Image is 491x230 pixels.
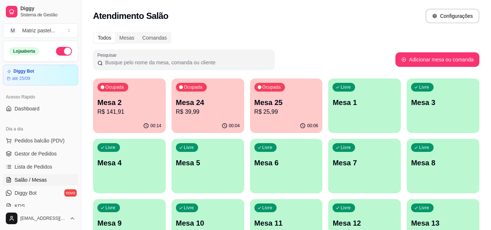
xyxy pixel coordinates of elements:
button: [EMAIL_ADDRESS][DOMAIN_NAME] [3,210,78,227]
div: Comandas [138,33,171,43]
p: Mesa 3 [411,97,475,108]
p: Mesa 8 [411,158,475,168]
p: Mesa 7 [333,158,397,168]
p: Livre [419,145,429,150]
article: até 25/09 [12,76,30,81]
p: Mesa 4 [97,158,161,168]
button: LivreMesa 5 [172,139,244,193]
button: LivreMesa 4 [93,139,166,193]
button: LivreMesa 6 [250,139,323,193]
a: Salão / Mesas [3,174,78,186]
button: LivreMesa 1 [328,78,401,133]
button: Configurações [426,9,479,23]
p: Mesa 25 [254,97,318,108]
p: Mesa 13 [411,218,475,228]
span: M [9,27,16,34]
a: Lista de Pedidos [3,161,78,173]
button: OcupadaMesa 24R$ 39,9900:04 [172,78,244,133]
input: Pesquisar [103,59,270,66]
p: Livre [341,145,351,150]
span: Gestor de Pedidos [15,150,57,157]
div: Todos [94,33,115,43]
p: R$ 25,99 [254,108,318,116]
a: Diggy Botnovo [3,187,78,199]
p: Mesa 1 [333,97,397,108]
p: Mesa 2 [97,97,161,108]
p: 00:06 [307,123,318,129]
button: Adicionar mesa ou comanda [395,52,479,67]
button: OcupadaMesa 2R$ 141,9100:14 [93,78,166,133]
p: Mesa 10 [176,218,240,228]
button: LivreMesa 3 [407,78,479,133]
div: Dia a dia [3,123,78,135]
button: Alterar Status [56,47,72,56]
a: Gestor de Pedidos [3,148,78,160]
button: LivreMesa 7 [328,139,401,193]
p: 00:04 [229,123,240,129]
p: 00:14 [150,123,161,129]
span: Salão / Mesas [15,176,47,183]
label: Pesquisar [97,52,119,58]
a: Diggy Botaté 25/09 [3,65,78,85]
p: Livre [262,145,273,150]
p: Livre [262,205,273,211]
h2: Atendimento Salão [93,10,168,22]
span: Pedidos balcão (PDV) [15,137,65,144]
div: Acesso Rápido [3,91,78,103]
p: Mesa 24 [176,97,240,108]
span: Dashboard [15,105,40,112]
p: Mesa 11 [254,218,318,228]
p: Livre [341,84,351,90]
p: Livre [105,145,116,150]
p: Livre [419,205,429,211]
div: Matriz pastel ... [22,27,55,34]
span: Diggy [20,5,75,12]
button: Pedidos balcão (PDV) [3,135,78,146]
p: Mesa 9 [97,218,161,228]
p: Mesa 12 [333,218,397,228]
a: DiggySistema de Gestão [3,3,78,20]
button: LivreMesa 8 [407,139,479,193]
span: Diggy Bot [15,189,37,197]
button: Select a team [3,23,78,38]
p: Ocupada [105,84,124,90]
p: Livre [105,205,116,211]
p: Livre [341,205,351,211]
p: Ocupada [184,84,202,90]
span: KDS [15,202,25,210]
p: Mesa 6 [254,158,318,168]
div: Mesas [115,33,138,43]
p: R$ 39,99 [176,108,240,116]
a: KDS [3,200,78,212]
span: [EMAIL_ADDRESS][DOMAIN_NAME] [20,215,67,221]
p: Livre [419,84,429,90]
p: Livre [184,205,194,211]
button: OcupadaMesa 25R$ 25,9900:06 [250,78,323,133]
p: Ocupada [262,84,281,90]
div: Loja aberta [9,47,39,55]
p: Mesa 5 [176,158,240,168]
span: Sistema de Gestão [20,12,75,18]
span: Lista de Pedidos [15,163,52,170]
a: Dashboard [3,103,78,114]
p: R$ 141,91 [97,108,161,116]
article: Diggy Bot [13,69,34,74]
p: Livre [184,145,194,150]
